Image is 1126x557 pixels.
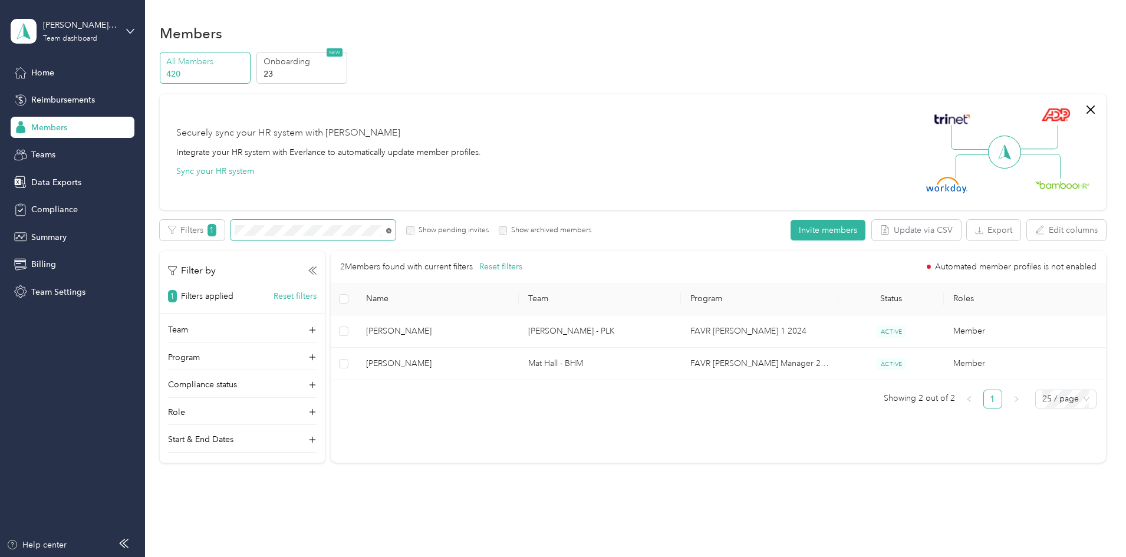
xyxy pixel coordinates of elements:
span: ACTIVE [877,325,906,338]
span: Name [366,294,509,304]
span: Home [31,67,54,79]
span: right [1013,395,1020,403]
p: All Members [166,55,246,68]
button: Invite members [791,220,865,240]
a: 1 [984,390,1002,408]
button: Sync your HR system [176,165,254,177]
span: Reimbursements [31,94,95,106]
td: Brittney L. Quarles [357,348,519,380]
p: Start & End Dates [168,433,233,446]
td: Mat Hall - BHM [519,348,681,380]
p: 2 Members found with current filters [340,261,473,273]
div: Page Size [1035,390,1097,408]
button: right [1007,390,1026,408]
p: Program [168,351,200,364]
p: 23 [264,68,344,80]
span: Billing [31,258,56,271]
th: Roles [944,283,1106,315]
img: Line Left Down [955,154,996,178]
button: Reset filters [479,261,522,273]
div: Team dashboard [43,35,97,42]
button: Reset filters [274,290,317,302]
div: Securely sync your HR system with [PERSON_NAME] [176,126,400,140]
button: Filters1 [160,220,225,240]
button: left [960,390,979,408]
span: Summary [31,231,67,243]
img: Workday [926,177,967,193]
li: 1 [983,390,1002,408]
img: Line Left Up [951,125,992,150]
td: Member [944,348,1106,380]
img: Line Right Down [1019,154,1061,179]
td: Quasean D. Bryant [357,315,519,348]
p: 420 [166,68,246,80]
span: [PERSON_NAME] [366,325,509,338]
label: Show pending invites [414,225,489,236]
p: Filter by [168,263,216,278]
img: Trinet [931,111,973,127]
th: Name [357,283,519,315]
span: [PERSON_NAME] [366,357,509,370]
p: Compliance status [168,378,237,391]
td: Member [944,315,1106,348]
td: FAVR Bev Manager 2024 [681,348,839,380]
p: Team [168,324,188,336]
button: Edit columns [1027,220,1106,240]
iframe: Everlance-gr Chat Button Frame [1060,491,1126,557]
span: Members [31,121,67,134]
button: Help center [6,539,67,551]
img: ADP [1041,108,1070,121]
h1: Members [160,27,222,39]
span: Automated member profiles is not enabled [935,263,1097,271]
span: 1 [208,224,216,236]
li: Next Page [1007,390,1026,408]
span: 25 / page [1042,390,1089,408]
div: [PERSON_NAME] Beverages [43,19,117,31]
th: Status [838,283,943,315]
span: left [966,395,973,403]
button: Export [967,220,1020,240]
label: Show archived members [507,225,591,236]
td: FAVR Bev 1 2024 [681,315,839,348]
span: Data Exports [31,176,81,189]
p: Role [168,406,185,418]
th: Program [681,283,839,315]
img: BambooHR [1035,180,1089,189]
li: Previous Page [960,390,979,408]
p: Onboarding [264,55,344,68]
span: Showing 2 out of 2 [884,390,955,407]
img: Line Right Up [1017,125,1058,150]
th: Team [519,283,681,315]
span: Team Settings [31,286,85,298]
span: NEW [327,48,343,57]
span: 1 [168,290,177,302]
td: Fred Hicks - PLK [519,315,681,348]
span: Compliance [31,203,78,216]
div: Integrate your HR system with Everlance to automatically update member profiles. [176,146,481,159]
span: ACTIVE [877,358,906,370]
p: Filters applied [181,290,233,302]
button: Update via CSV [872,220,961,240]
span: Teams [31,149,55,161]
